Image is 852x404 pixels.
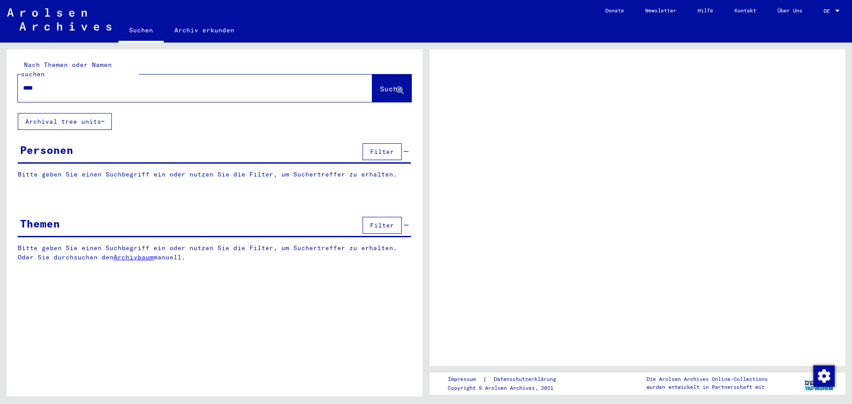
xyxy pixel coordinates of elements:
img: Zustimmung ändern [813,365,835,387]
button: Filter [363,217,402,234]
a: Suchen [118,20,164,43]
span: DE [824,8,833,14]
a: Datenschutzerklärung [487,375,567,384]
span: Filter [370,148,394,156]
span: Filter [370,221,394,229]
a: Archivbaum [114,253,154,261]
mat-label: Nach Themen oder Namen suchen [21,61,112,78]
img: yv_logo.png [803,372,836,394]
div: | [448,375,567,384]
p: Die Arolsen Archives Online-Collections [647,375,768,383]
div: Personen [20,142,73,158]
a: Archiv erkunden [164,20,245,41]
p: Bitte geben Sie einen Suchbegriff ein oder nutzen Sie die Filter, um Suchertreffer zu erhalten. O... [18,243,411,262]
p: Bitte geben Sie einen Suchbegriff ein oder nutzen Sie die Filter, um Suchertreffer zu erhalten. [18,170,411,179]
a: Impressum [448,375,483,384]
img: Arolsen_neg.svg [7,8,111,31]
p: Copyright © Arolsen Archives, 2021 [448,384,567,392]
button: Suche [372,75,411,102]
p: wurden entwickelt in Partnerschaft mit [647,383,768,391]
span: Suche [380,84,402,93]
div: Themen [20,216,60,231]
button: Archival tree units [18,113,112,130]
button: Filter [363,143,402,160]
